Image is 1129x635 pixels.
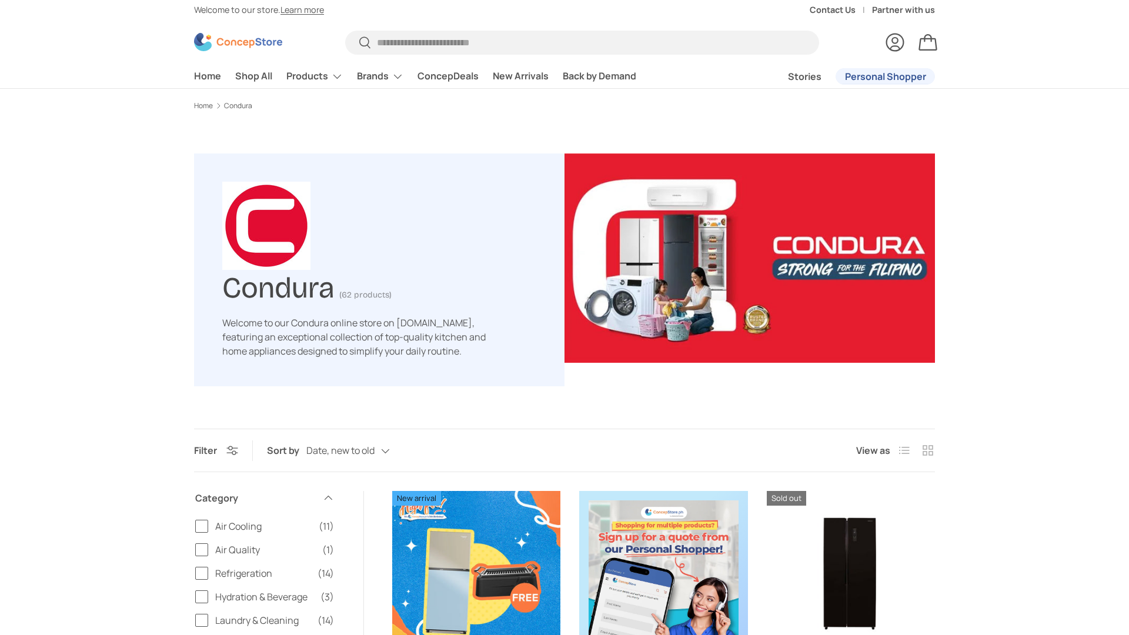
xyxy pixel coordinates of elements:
[224,102,252,109] a: Condura
[836,68,935,85] a: Personal Shopper
[194,65,636,88] nav: Primary
[417,65,479,88] a: ConcepDeals
[320,590,334,604] span: (3)
[279,65,350,88] summary: Products
[194,444,238,457] button: Filter
[222,316,499,358] p: Welcome to our Condura online store on [DOMAIN_NAME], featuring an exceptional collection of top-...
[319,519,334,533] span: (11)
[194,65,221,88] a: Home
[194,33,282,51] img: ConcepStore
[195,491,315,505] span: Category
[235,65,272,88] a: Shop All
[286,65,343,88] a: Products
[322,543,334,557] span: (1)
[392,491,441,506] span: New arrival
[194,444,217,457] span: Filter
[306,445,375,456] span: Date, new to old
[215,543,315,557] span: Air Quality
[267,443,306,457] label: Sort by
[350,65,410,88] summary: Brands
[767,491,806,506] span: Sold out
[194,101,935,111] nav: Breadcrumbs
[222,266,335,305] h1: Condura
[194,102,213,109] a: Home
[215,590,313,604] span: Hydration & Beverage
[872,4,935,16] a: Partner with us
[564,153,935,363] img: Condura
[810,4,872,16] a: Contact Us
[845,72,926,81] span: Personal Shopper
[339,290,392,300] span: (62 products)
[493,65,549,88] a: New Arrivals
[194,4,324,16] p: Welcome to our store.
[563,65,636,88] a: Back by Demand
[280,4,324,15] a: Learn more
[306,441,413,462] button: Date, new to old
[195,477,334,519] summary: Category
[215,566,310,580] span: Refrigeration
[760,65,935,88] nav: Secondary
[357,65,403,88] a: Brands
[788,65,821,88] a: Stories
[215,613,310,627] span: Laundry & Cleaning
[318,613,334,627] span: (14)
[318,566,334,580] span: (14)
[856,443,890,457] span: View as
[215,519,312,533] span: Air Cooling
